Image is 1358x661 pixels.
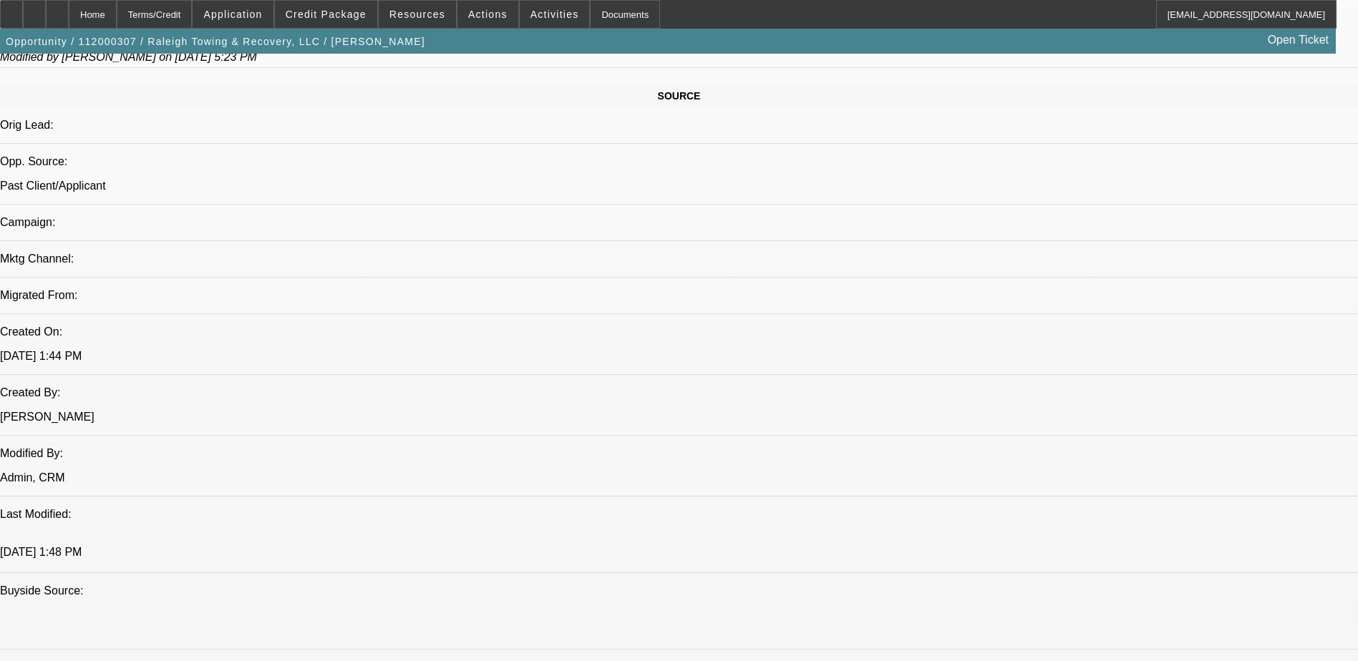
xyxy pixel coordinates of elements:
[530,9,579,20] span: Activities
[286,9,367,20] span: Credit Package
[457,1,518,28] button: Actions
[468,9,508,20] span: Actions
[203,9,262,20] span: Application
[379,1,456,28] button: Resources
[1262,28,1334,52] a: Open Ticket
[193,1,273,28] button: Application
[6,36,425,47] span: Opportunity / 112000307 / Raleigh Towing & Recovery, LLC / [PERSON_NAME]
[389,9,445,20] span: Resources
[520,1,590,28] button: Activities
[275,1,377,28] button: Credit Package
[658,90,701,102] span: SOURCE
